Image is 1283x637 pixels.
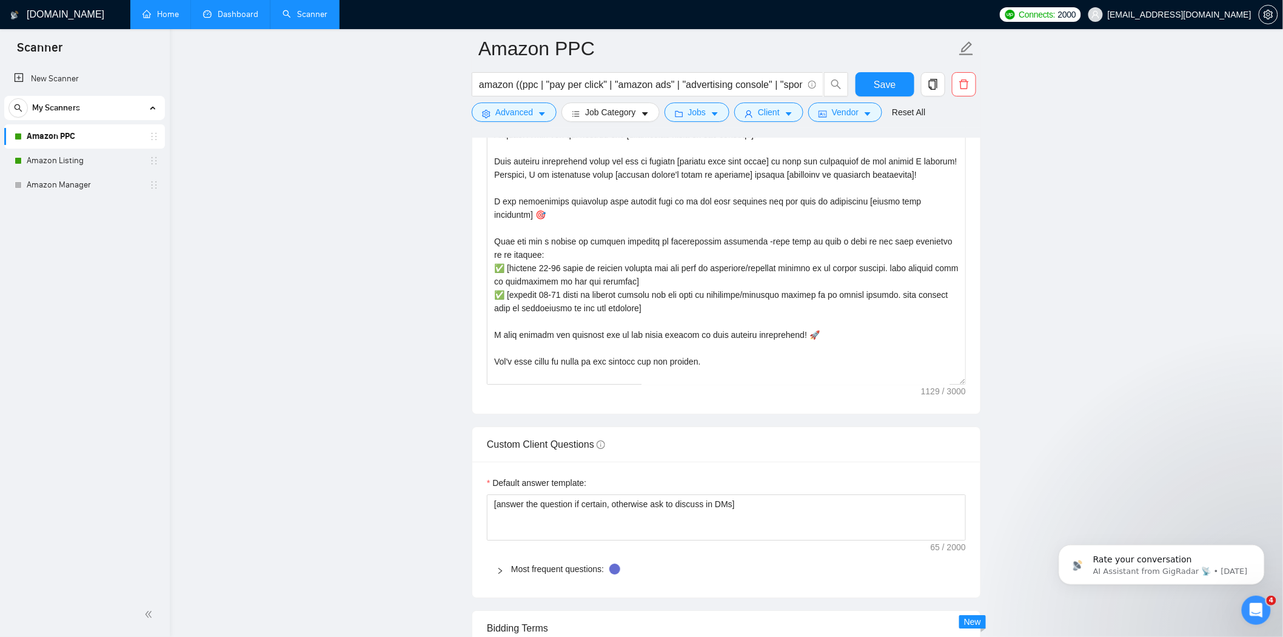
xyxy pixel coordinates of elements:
[487,439,605,450] span: Custom Client Questions
[14,67,155,91] a: New Scanner
[675,109,683,118] span: folder
[487,112,966,385] textarea: Cover letter template:
[959,41,974,56] span: edit
[4,67,165,91] li: New Scanner
[863,109,872,118] span: caret-down
[745,109,753,118] span: user
[27,149,142,173] a: Amazon Listing
[495,106,533,119] span: Advanced
[511,564,604,574] a: Most frequent questions:
[597,440,605,449] span: info-circle
[472,103,557,122] button: settingAdvancedcaret-down
[711,109,719,118] span: caret-down
[149,156,159,166] span: holder
[952,72,976,96] button: delete
[953,79,976,90] span: delete
[832,106,859,119] span: Vendor
[9,104,27,112] span: search
[538,109,546,118] span: caret-down
[1259,10,1278,19] span: setting
[27,173,142,197] a: Amazon Manager
[734,103,803,122] button: userClientcaret-down
[785,109,793,118] span: caret-down
[561,103,659,122] button: barsJob Categorycaret-down
[824,72,848,96] button: search
[487,494,966,541] textarea: Default answer template:
[758,106,780,119] span: Client
[487,476,586,490] label: Default answer template:
[609,564,620,575] div: Tooltip anchor
[921,72,945,96] button: copy
[149,180,159,190] span: holder
[1091,10,1100,19] span: user
[819,109,827,118] span: idcard
[688,106,706,119] span: Jobs
[487,555,966,583] div: Most frequent questions:
[641,109,649,118] span: caret-down
[144,608,156,621] span: double-left
[808,81,816,89] span: info-circle
[808,103,882,122] button: idcardVendorcaret-down
[1259,5,1278,24] button: setting
[856,72,914,96] button: Save
[1019,8,1055,21] span: Connects:
[1242,596,1271,625] iframe: Intercom live chat
[27,124,142,149] a: Amazon PPC
[585,106,635,119] span: Job Category
[572,109,580,118] span: bars
[203,9,258,19] a: dashboardDashboard
[10,5,19,25] img: logo
[1040,519,1283,604] iframe: Intercom notifications message
[964,617,981,627] span: New
[1005,10,1015,19] img: upwork-logo.png
[825,79,848,90] span: search
[922,79,945,90] span: copy
[149,132,159,141] span: holder
[665,103,730,122] button: folderJobscaret-down
[7,39,72,64] span: Scanner
[479,77,803,92] input: Search Freelance Jobs...
[142,9,179,19] a: homeHome
[497,567,504,575] span: right
[8,98,28,118] button: search
[892,106,925,119] a: Reset All
[283,9,327,19] a: searchScanner
[1267,596,1276,605] span: 4
[1259,10,1278,19] a: setting
[1058,8,1076,21] span: 2000
[874,77,896,92] span: Save
[478,33,956,64] input: Scanner name...
[482,109,491,118] span: setting
[32,96,80,120] span: My Scanners
[4,96,165,197] li: My Scanners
